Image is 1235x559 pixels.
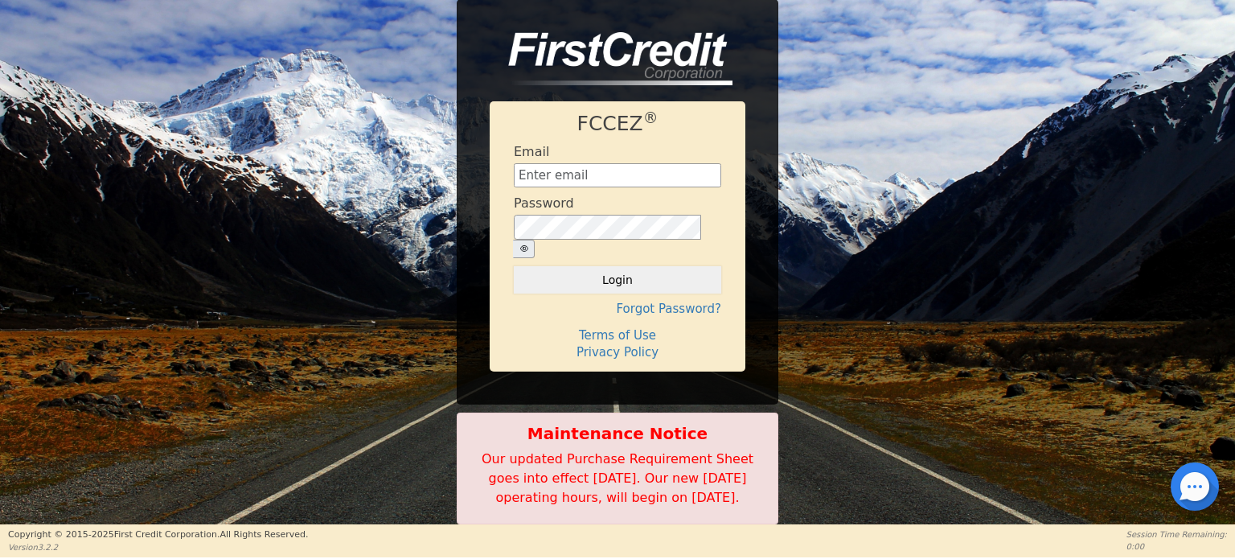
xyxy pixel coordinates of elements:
b: Maintenance Notice [466,421,769,446]
button: Login [514,266,721,294]
input: password [514,215,701,240]
p: 0:00 [1126,541,1227,553]
h4: Forgot Password? [514,302,721,316]
h4: Password [514,195,574,211]
p: Version 3.2.2 [8,541,308,553]
p: Session Time Remaining: [1126,528,1227,541]
img: logo-CMu_cnol.png [490,32,732,85]
h4: Terms of Use [514,328,721,343]
span: All Rights Reserved. [220,529,308,540]
h4: Privacy Policy [514,345,721,360]
h1: FCCEZ [514,112,721,136]
p: Copyright © 2015- 2025 First Credit Corporation. [8,528,308,542]
h4: Email [514,144,549,159]
sup: ® [643,109,659,126]
span: Our updated Purchase Requirement Sheet goes into effect [DATE]. Our new [DATE] operating hours, w... [482,451,753,505]
input: Enter email [514,163,721,187]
